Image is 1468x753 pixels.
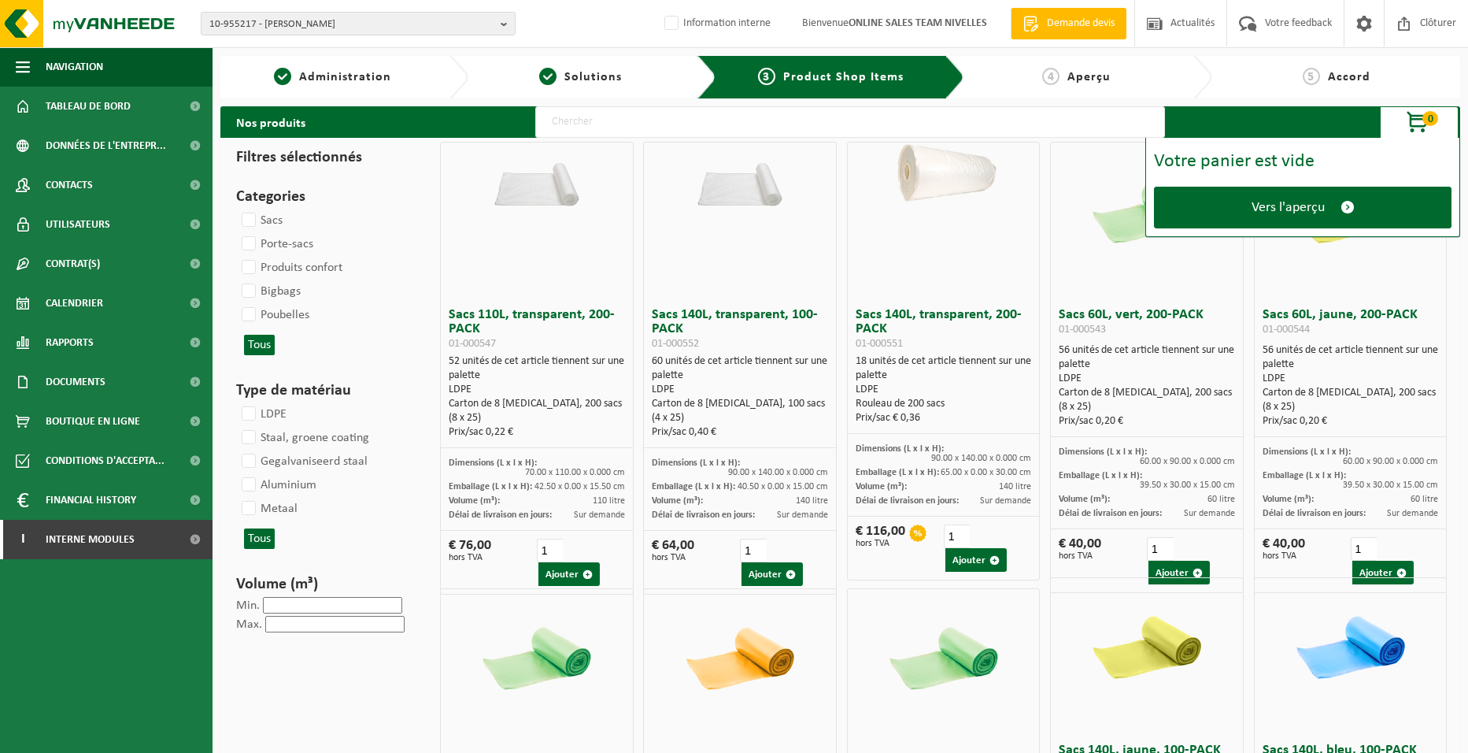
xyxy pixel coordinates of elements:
[673,143,807,210] img: 01-000552
[236,573,411,596] h3: Volume (m³)
[1263,537,1305,561] div: € 40,00
[738,482,828,491] span: 40.50 x 0.00 x 15.00 cm
[1220,68,1452,87] a: 5Accord
[728,468,828,477] span: 90.00 x 140.00 x 0.000 cm
[239,426,369,450] label: Staal, groene coating
[1263,551,1305,561] span: hors TVA
[1263,308,1439,339] h3: Sacs 60L, jaune, 200-PACK
[652,383,828,397] div: LDPE
[1263,447,1351,457] span: Dimensions (L x l x H):
[877,589,1011,723] img: 01-000553
[1263,386,1439,414] div: Carton de 8 [MEDICAL_DATA], 200 sacs (8 x 25)
[539,68,557,85] span: 2
[652,425,828,440] div: Prix/sac 0,40 €
[1059,414,1235,428] div: Prix/sac 0,20 €
[758,68,775,85] span: 3
[652,510,755,520] span: Délai de livraison en jours:
[470,589,604,723] img: 01-000548
[856,444,944,454] span: Dimensions (L x l x H):
[228,68,437,87] a: 1Administration
[856,397,1032,411] div: Rouleau de 200 sacs
[1351,537,1377,561] input: 1
[239,280,301,303] label: Bigbags
[1059,324,1106,336] span: 01-000543
[856,468,939,477] span: Emballage (L x l x H):
[449,458,537,468] span: Dimensions (L x l x H):
[449,496,500,506] span: Volume (m³):
[274,68,291,85] span: 1
[449,510,552,520] span: Délai de livraison en jours:
[1263,471,1346,480] span: Emballage (L x l x H):
[652,397,828,425] div: Carton de 8 [MEDICAL_DATA], 100 sacs (4 x 25)
[46,165,93,205] span: Contacts
[220,106,321,138] h2: Nos produits
[777,510,828,520] span: Sur demande
[931,454,1031,463] span: 90.00 x 140.00 x 0.000 cm
[538,562,600,586] button: Ajouter
[1059,386,1235,414] div: Carton de 8 [MEDICAL_DATA], 200 sacs (8 x 25)
[1080,143,1214,276] img: 01-000543
[239,209,283,232] label: Sacs
[661,12,771,35] label: Information interne
[564,71,622,83] span: Solutions
[856,411,1032,425] div: Prix/sac € 0,36
[1042,68,1059,85] span: 4
[16,520,30,559] span: I
[1059,308,1235,339] h3: Sacs 60L, vert, 200-PACK
[1263,372,1439,386] div: LDPE
[972,68,1181,87] a: 4Aperçu
[239,402,287,426] label: LDPE
[46,205,110,244] span: Utilisateurs
[856,383,1032,397] div: LDPE
[1059,495,1110,504] span: Volume (m³):
[1059,509,1162,518] span: Délai de livraison en jours:
[944,525,971,548] input: 1
[856,482,907,491] span: Volume (m³):
[673,589,807,723] img: 01-000549
[1140,480,1235,490] span: 39.50 x 30.00 x 15.00 cm
[1140,457,1235,466] span: 60.00 x 90.00 x 0.000 cm
[1343,480,1438,490] span: 39.50 x 30.00 x 15.00 cm
[1207,495,1235,504] span: 60 litre
[1067,71,1111,83] span: Aperçu
[574,510,625,520] span: Sur demande
[652,354,828,440] div: 60 unités de cet article tiennent sur une palette
[856,525,905,548] div: € 116,00
[1263,324,1310,336] span: 01-000544
[652,539,694,562] div: € 64,00
[236,618,262,631] label: Max.
[593,496,625,506] span: 110 litre
[1147,537,1174,561] input: 1
[46,87,131,126] span: Tableau de bord
[46,126,166,165] span: Données de l'entrepr...
[1059,551,1101,561] span: hors TVA
[46,284,103,323] span: Calendrier
[239,256,342,280] label: Produits confort
[449,482,532,491] span: Emballage (L x l x H):
[535,106,1165,138] input: Chercher
[239,473,316,497] label: Aluminium
[652,496,703,506] span: Volume (m³):
[1184,509,1235,518] span: Sur demande
[1303,68,1320,85] span: 5
[796,496,828,506] span: 140 litre
[239,232,313,256] label: Porte-sacs
[1059,372,1235,386] div: LDPE
[46,402,140,441] span: Boutique en ligne
[470,143,604,210] img: 01-000547
[449,553,491,562] span: hors TVA
[46,244,100,284] span: Contrat(s)
[449,397,625,425] div: Carton de 8 [MEDICAL_DATA], 200 sacs (8 x 25)
[1380,106,1459,138] button: 0
[1011,8,1126,39] a: Demande devis
[1080,578,1214,712] img: 01-000554
[534,482,625,491] span: 42.50 x 0.00 x 15.50 cm
[209,13,494,36] span: 10-955217 - [PERSON_NAME]
[1059,447,1147,457] span: Dimensions (L x l x H):
[46,323,94,362] span: Rapports
[236,599,260,612] label: Min.
[945,548,1007,572] button: Ajouter
[1043,16,1119,32] span: Demande devis
[244,335,275,355] button: Tous
[1328,71,1370,83] span: Accord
